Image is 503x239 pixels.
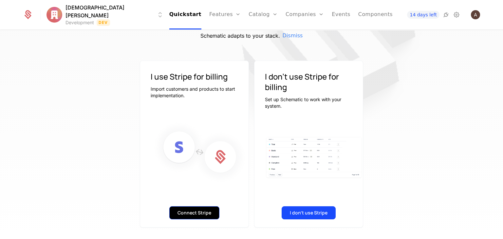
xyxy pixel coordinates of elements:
[47,7,62,23] img: Adham Ahmed
[65,4,150,19] span: [DEMOGRAPHIC_DATA][PERSON_NAME]
[48,4,164,26] button: Select environment
[282,206,336,219] button: I don't use Stripe
[151,71,238,82] h3: I use Stripe for billing
[265,71,352,92] h3: I don't use Stripe for billing
[265,136,363,179] img: Plan table
[471,10,480,19] button: Open user button
[169,206,219,219] button: Connect Stripe
[442,11,450,19] a: Integrations
[97,19,110,26] span: Dev
[407,11,439,19] a: 14 days left
[265,96,352,109] p: Set up Schematic to work with your system.
[200,32,280,40] h5: Schematic adapts to your stack.
[453,11,460,19] a: Settings
[151,119,249,186] img: Connect Stripe to Schematic
[151,86,238,99] p: Import customers and products to start implementation.
[65,19,94,26] div: Development
[471,10,480,19] img: Adham Atia
[283,32,303,40] span: Dismiss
